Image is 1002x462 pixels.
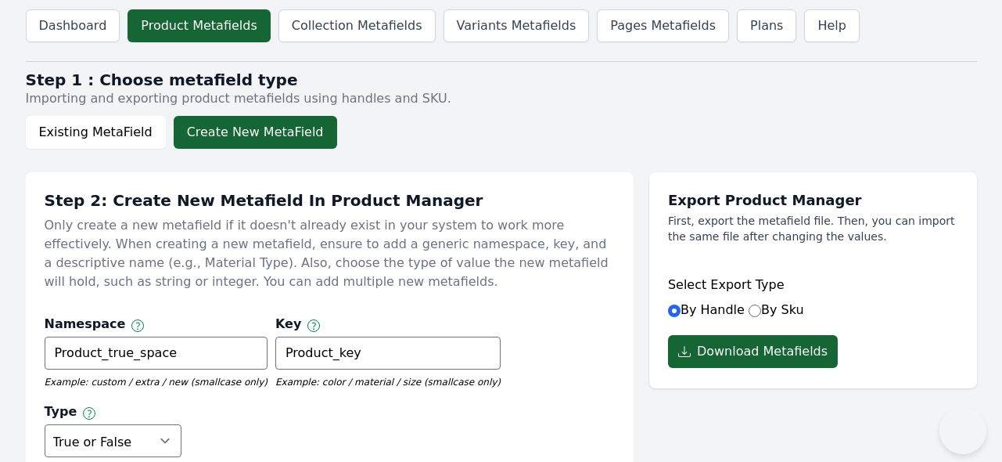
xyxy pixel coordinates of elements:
[668,305,681,317] input: By Handle
[749,302,804,317] label: By Sku
[668,276,958,294] h6: Select Export Type
[668,191,958,210] h1: Export Product Manager
[275,337,501,370] input: Key
[278,9,436,42] a: Collection Metafields
[749,305,761,317] input: By Sku
[83,407,95,420] img: svg+xml;base64,PHN2ZyB4bWxucz0iaHR0cDovL3d3dy53My5vcmcvMjAwMC9zdmciIHZpZXdCb3g9IjAgMCAxNiAxNiIgZm...
[26,9,120,42] a: Dashboard
[804,9,859,42] a: Help
[597,9,729,42] a: Pages Metafields
[26,89,977,108] p: Importing and exporting product metafields using handles and SKU.
[26,70,977,89] h2: Step 1 : Choose metafield type
[45,376,268,388] em: Example: custom / extra / new (smallcase only)
[45,337,268,370] input: Namespace
[668,302,745,317] label: By Handle
[939,407,986,454] iframe: Toggle Customer Support
[668,335,838,368] button: Download Metafields
[307,319,320,332] img: svg+xml;base64,PHN2ZyB4bWxucz0iaHR0cDovL3d3dy53My5vcmcvMjAwMC9zdmciIHZpZXdCb3g9IjAgMCAxNiAxNiIgZm...
[131,319,144,332] img: svg+xml;base64,PHN2ZyB4bWxucz0iaHR0cDovL3d3dy53My5vcmcvMjAwMC9zdmciIHZpZXdCb3g9IjAgMCAxNiAxNiIgZm...
[26,116,166,149] button: Existing MetaField
[45,191,615,210] h1: Step 2: Create New Metafield In Product Manager
[174,116,337,149] button: Create New MetaField
[45,210,615,298] p: Only create a new metafield if it doesn't already exist in your system to work more effectively. ...
[737,9,796,42] a: Plans
[668,213,958,244] p: First, export the metafield file. Then, you can import the same file after changing the values.
[45,402,77,424] p: Type
[275,376,501,388] em: Example: color / material / size (smallcase only)
[45,315,126,337] p: Namespace
[444,9,590,42] a: Variants Metafields
[127,9,270,42] a: Product Metafields
[275,315,301,337] p: Key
